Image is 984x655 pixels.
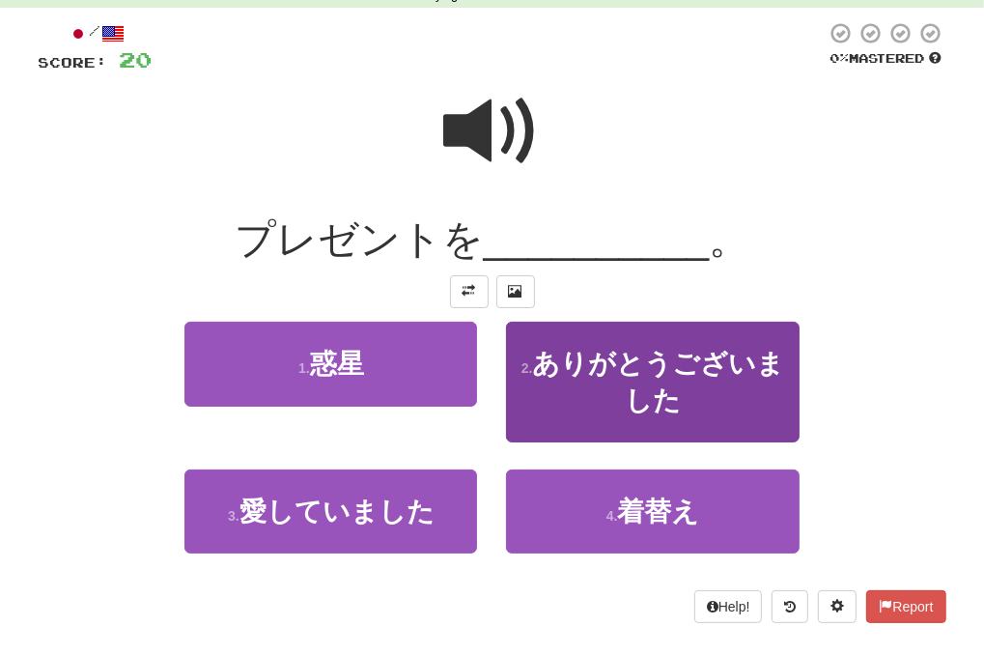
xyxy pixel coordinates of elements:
small: 2 . [521,360,533,376]
button: Report [866,590,945,623]
span: 着替え [617,497,699,527]
span: Score: [39,54,108,71]
button: 4.着替え [506,470,799,554]
button: Toggle translation (alt+t) [450,275,489,308]
button: 1.惑星 [184,322,477,406]
button: Show image (alt+x) [496,275,535,308]
span: __________ [484,216,710,262]
div: / [39,21,153,45]
span: 愛していました [239,497,435,527]
small: 3 . [228,508,239,524]
button: 2.ありがとうございました [506,322,799,442]
small: 1 . [298,360,310,376]
span: ありがとうございました [532,349,784,414]
span: 0 % [830,50,850,66]
button: Help! [694,590,763,623]
span: 惑星 [310,349,364,379]
span: 20 [120,47,153,71]
small: 4 . [606,508,618,524]
button: 3.愛していました [184,470,477,554]
span: プレゼントを [235,216,484,262]
span: 。 [709,216,749,262]
div: Mastered [827,50,946,68]
button: Round history (alt+y) [772,590,808,623]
